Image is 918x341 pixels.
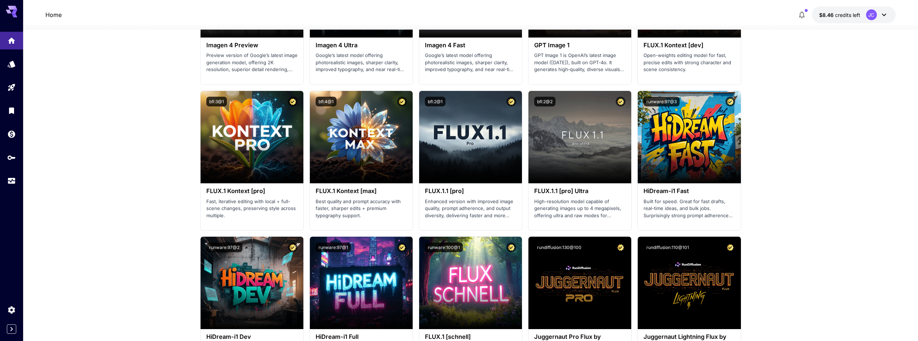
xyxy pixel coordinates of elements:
[819,11,860,19] div: $8.46004
[7,305,16,314] div: Settings
[819,12,835,18] span: $8.46
[534,188,625,194] h3: FLUX.1.1 [pro] Ultra
[644,97,680,106] button: runware:97@3
[206,52,298,73] p: Preview version of Google’s latest image generation model, offering 2K resolution, superior detai...
[638,91,741,183] img: alt
[644,242,692,252] button: rundiffusion:110@101
[316,333,407,340] h3: HiDream-i1 Full
[812,6,896,23] button: $8.46004JC
[316,52,407,73] p: Google’s latest model offering photorealistic images, sharper clarity, improved typography, and n...
[644,52,735,73] p: Open-weights editing model for fast, precise edits with strong character and scene consistency.
[644,188,735,194] h3: HiDream-i1 Fast
[506,242,516,252] button: Certified Model – Vetted for best performance and includes a commercial license.
[644,198,735,219] p: Built for speed. Great for fast drafts, real-time ideas, and bulk jobs. Surprisingly strong promp...
[534,97,555,106] button: bfl:2@2
[506,97,516,106] button: Certified Model – Vetted for best performance and includes a commercial license.
[534,198,625,219] p: High-resolution model capable of generating images up to 4 megapixels, offering ultra and raw mod...
[397,97,407,106] button: Certified Model – Vetted for best performance and includes a commercial license.
[528,91,631,183] img: alt
[425,333,516,340] h3: FLUX.1 [schnell]
[206,97,227,106] button: bfl:3@1
[528,237,631,329] img: alt
[425,52,516,73] p: Google’s latest model offering photorealistic images, sharper clarity, improved typography, and n...
[310,91,413,183] img: alt
[725,97,735,106] button: Certified Model – Vetted for best performance and includes a commercial license.
[419,91,522,183] img: alt
[7,324,16,334] button: Expand sidebar
[7,83,16,92] div: Playground
[425,97,445,106] button: bfl:2@1
[866,9,877,20] div: JC
[425,198,516,219] p: Enhanced version with improved image quality, prompt adherence, and output diversity, delivering ...
[206,333,298,340] h3: HiDream-i1 Dev
[45,10,62,19] nav: breadcrumb
[201,237,303,329] img: alt
[534,242,584,252] button: rundiffusion:130@100
[397,242,407,252] button: Certified Model – Vetted for best performance and includes a commercial license.
[7,130,16,139] div: Wallet
[310,237,413,329] img: alt
[425,188,516,194] h3: FLUX.1.1 [pro]
[316,42,407,49] h3: Imagen 4 Ultra
[201,91,303,183] img: alt
[534,42,625,49] h3: GPT Image 1
[7,176,16,185] div: Usage
[419,237,522,329] img: alt
[7,153,16,162] div: API Keys
[316,198,407,219] p: Best quality and prompt accuracy with faster, sharper edits + premium typography support.
[616,97,625,106] button: Certified Model – Vetted for best performance and includes a commercial license.
[206,198,298,219] p: Fast, iterative editing with local + full-scene changes, preserving style across multiple.
[316,97,337,106] button: bfl:4@1
[534,52,625,73] p: GPT Image 1 is OpenAI’s latest image model ([DATE]), built on GPT‑4o. It generates high‑quality, ...
[638,237,741,329] img: alt
[425,242,463,252] button: runware:100@1
[45,10,62,19] a: Home
[7,60,16,69] div: Models
[7,106,16,115] div: Library
[644,42,735,49] h3: FLUX.1 Kontext [dev]
[616,242,625,252] button: Certified Model – Vetted for best performance and includes a commercial license.
[206,242,242,252] button: runware:97@2
[288,242,298,252] button: Certified Model – Vetted for best performance and includes a commercial license.
[7,35,16,44] div: Home
[206,42,298,49] h3: Imagen 4 Preview
[206,188,298,194] h3: FLUX.1 Kontext [pro]
[835,12,860,18] span: credits left
[725,242,735,252] button: Certified Model – Vetted for best performance and includes a commercial license.
[316,188,407,194] h3: FLUX.1 Kontext [max]
[425,42,516,49] h3: Imagen 4 Fast
[316,242,351,252] button: runware:97@1
[288,97,298,106] button: Certified Model – Vetted for best performance and includes a commercial license.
